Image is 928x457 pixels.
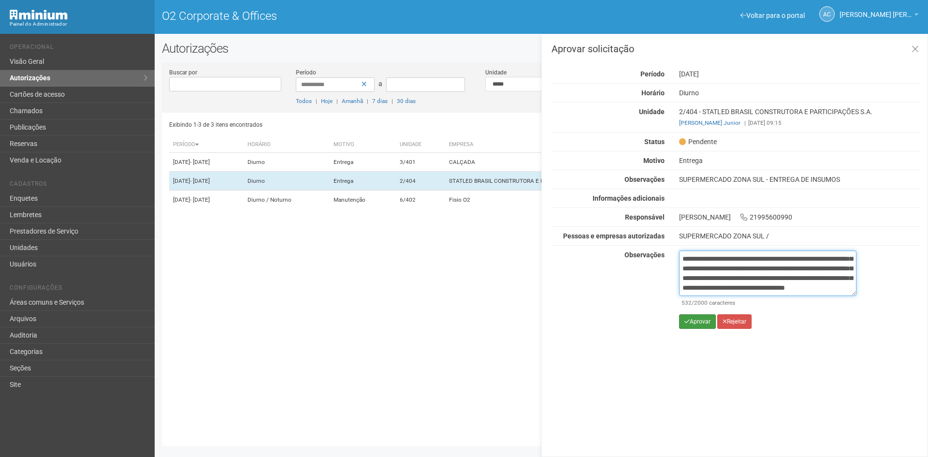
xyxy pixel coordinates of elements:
th: Período [169,137,244,153]
strong: Responsável [625,213,665,221]
div: [PERSON_NAME] 21995600990 [672,213,928,221]
td: [DATE] [169,172,244,191]
div: 2/404 - STATLED BRASIL CONSTRUTORA E PARTICIPAÇÕES S.A. [672,107,928,127]
a: 7 dias [372,98,388,104]
a: [PERSON_NAME] [PERSON_NAME] [840,12,918,20]
a: [PERSON_NAME] Junior [679,119,740,126]
td: Entrega [330,153,396,172]
td: Diurno / Noturno [244,191,330,209]
label: Unidade [485,68,507,77]
img: Minium [10,10,68,20]
div: Painel do Administrador [10,20,147,29]
strong: Motivo [643,157,665,164]
strong: Observações [624,176,665,183]
strong: Status [644,138,665,146]
strong: Observações [624,251,665,259]
td: Entrega [330,172,396,191]
strong: Unidade [639,108,665,116]
span: | [316,98,317,104]
td: 2/404 [396,172,445,191]
h2: Autorizações [162,41,921,56]
label: Período [296,68,316,77]
div: Exibindo 1-3 de 3 itens encontrados [169,118,538,132]
label: Buscar por [169,68,197,77]
td: Diurno [244,153,330,172]
td: Diurno [244,172,330,191]
span: - [DATE] [190,196,210,203]
td: CALÇADA [445,153,701,172]
strong: Período [640,70,665,78]
td: [DATE] [169,191,244,209]
a: Fechar [905,39,925,60]
li: Cadastros [10,180,147,191]
td: 6/402 [396,191,445,209]
div: [DATE] 09:15 [679,118,920,127]
td: 3/401 [396,153,445,172]
a: Hoje [321,98,333,104]
span: | [336,98,338,104]
span: - [DATE] [190,177,210,184]
li: Configurações [10,284,147,295]
li: Operacional [10,44,147,54]
td: STATLED BRASIL CONSTRUTORA E PARTICIPAÇÕES S.A. [445,172,701,191]
a: AC [819,6,835,22]
span: a [378,80,382,88]
td: Manutenção [330,191,396,209]
a: Amanhã [342,98,363,104]
strong: Informações adicionais [593,194,665,202]
span: 532 [681,299,692,306]
span: Pendente [679,137,717,146]
a: Voltar para o portal [740,12,805,19]
span: | [744,119,746,126]
div: [DATE] [672,70,928,78]
div: SUPERMERCADO ZONA SUL - ENTREGA DE INSUMOS [672,175,928,184]
div: Entrega [672,156,928,165]
td: [DATE] [169,153,244,172]
a: Todos [296,98,312,104]
strong: Pessoas e empresas autorizadas [563,232,665,240]
span: - [DATE] [190,159,210,165]
th: Horário [244,137,330,153]
div: SUPERMERCADO ZONA SUL / [679,232,920,240]
div: Diurno [672,88,928,97]
div: /2000 caracteres [681,298,854,307]
h3: Aprovar solicitação [551,44,920,54]
span: | [367,98,368,104]
h1: O2 Corporate & Offices [162,10,534,22]
td: Fisio O2 [445,191,701,209]
span: | [391,98,393,104]
span: Ana Carla de Carvalho Silva [840,1,912,18]
th: Empresa [445,137,701,153]
a: 30 dias [397,98,416,104]
th: Unidade [396,137,445,153]
button: Rejeitar [717,314,752,329]
th: Motivo [330,137,396,153]
button: Aprovar [679,314,716,329]
strong: Horário [641,89,665,97]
